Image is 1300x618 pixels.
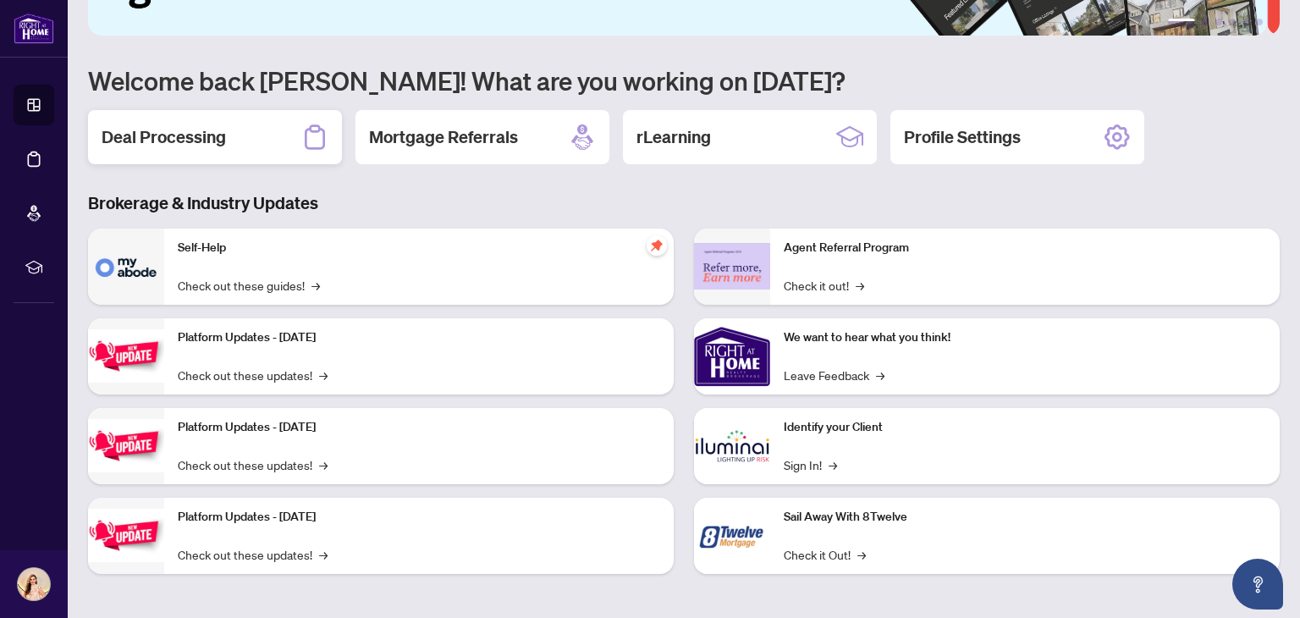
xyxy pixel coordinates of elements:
p: Sail Away With 8Twelve [784,508,1266,527]
p: We want to hear what you think! [784,328,1266,347]
button: 3 [1215,19,1222,25]
button: Open asap [1232,559,1283,610]
a: Check out these guides!→ [178,276,320,295]
button: 2 [1202,19,1209,25]
span: → [319,455,328,474]
img: Self-Help [88,229,164,305]
button: 1 [1168,19,1195,25]
img: Platform Updates - June 23, 2025 [88,509,164,562]
img: Identify your Client [694,408,770,484]
a: Check it out!→ [784,276,864,295]
h3: Brokerage & Industry Updates [88,191,1280,215]
a: Check it Out!→ [784,545,866,564]
span: → [856,276,864,295]
p: Platform Updates - [DATE] [178,418,660,437]
img: Agent Referral Program [694,243,770,290]
button: 5 [1242,19,1249,25]
h1: Welcome back [PERSON_NAME]! What are you working on [DATE]? [88,64,1280,97]
p: Platform Updates - [DATE] [178,508,660,527]
p: Self-Help [178,239,660,257]
h2: rLearning [636,125,711,149]
img: Platform Updates - July 21, 2025 [88,329,164,383]
p: Identify your Client [784,418,1266,437]
span: → [319,545,328,564]
button: 4 [1229,19,1236,25]
span: → [311,276,320,295]
a: Check out these updates!→ [178,545,328,564]
span: → [829,455,837,474]
a: Sign In!→ [784,455,837,474]
a: Check out these updates!→ [178,455,328,474]
a: Leave Feedback→ [784,366,884,384]
span: → [857,545,866,564]
a: Check out these updates!→ [178,366,328,384]
h2: Mortgage Referrals [369,125,518,149]
p: Agent Referral Program [784,239,1266,257]
h2: Profile Settings [904,125,1021,149]
img: Profile Icon [18,568,50,600]
img: logo [14,13,54,44]
span: → [319,366,328,384]
p: Platform Updates - [DATE] [178,328,660,347]
span: → [876,366,884,384]
img: We want to hear what you think! [694,318,770,395]
h2: Deal Processing [102,125,226,149]
button: 6 [1256,19,1263,25]
span: pushpin [647,235,667,256]
img: Sail Away With 8Twelve [694,498,770,574]
img: Platform Updates - July 8, 2025 [88,419,164,472]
